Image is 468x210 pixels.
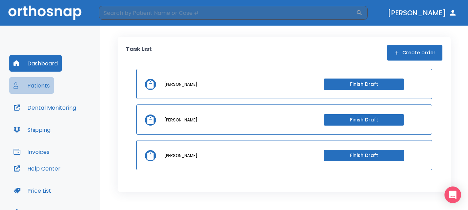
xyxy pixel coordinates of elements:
button: Price List [9,182,55,199]
p: [PERSON_NAME] [164,153,198,159]
button: Create order [387,45,442,61]
button: Finish Draft [324,150,404,161]
button: Shipping [9,121,55,138]
button: Dashboard [9,55,62,72]
button: Finish Draft [324,114,404,126]
p: Task List [126,45,152,61]
input: Search by Patient Name or Case # [99,6,356,20]
img: Orthosnap [8,6,82,20]
button: Dental Monitoring [9,99,80,116]
button: Help Center [9,160,65,177]
button: Finish Draft [324,79,404,90]
p: [PERSON_NAME] [164,117,198,123]
div: Open Intercom Messenger [444,186,461,203]
button: [PERSON_NAME] [385,7,460,19]
button: Invoices [9,144,54,160]
button: Patients [9,77,54,94]
p: [PERSON_NAME] [164,81,198,88]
